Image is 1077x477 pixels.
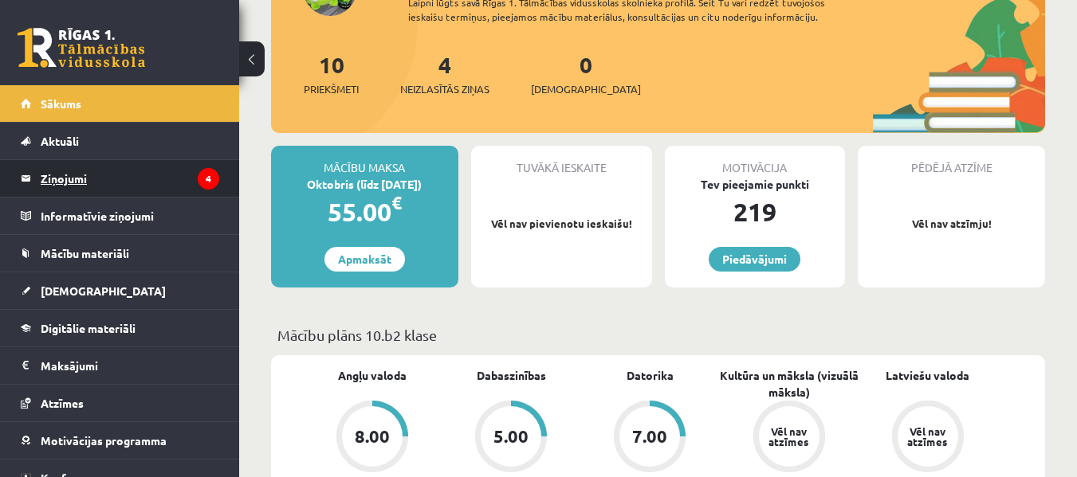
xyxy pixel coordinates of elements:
[338,367,407,384] a: Angļu valoda
[324,247,405,272] a: Apmaksāt
[355,428,390,445] div: 8.00
[271,176,458,193] div: Oktobris (līdz [DATE])
[21,197,219,234] a: Informatīvie ziņojumi
[479,216,644,232] p: Vēl nav pievienotu ieskaišu!
[277,324,1039,346] p: Mācību plāns 10.b2 klase
[767,426,812,447] div: Vēl nav atzīmes
[709,247,800,272] a: Piedāvājumi
[41,160,219,197] legend: Ziņojumi
[477,367,546,384] a: Dabaszinības
[858,146,1045,176] div: Pēdējā atzīme
[303,401,442,475] a: 8.00
[866,216,1037,232] p: Vēl nav atzīmju!
[21,422,219,459] a: Motivācijas programma
[21,385,219,421] a: Atzīmes
[21,310,219,346] a: Digitālie materiāli
[41,283,166,298] span: [DEMOGRAPHIC_DATA]
[442,401,580,475] a: 5.00
[21,235,219,272] a: Mācību materiāli
[304,81,359,97] span: Priekšmeti
[41,321,136,335] span: Digitālie materiāli
[41,396,84,410] span: Atzīmes
[906,426,950,447] div: Vēl nav atzīmes
[627,367,674,384] a: Datorika
[665,176,846,193] div: Tev pieejamie punkti
[391,191,402,214] span: €
[859,401,997,475] a: Vēl nav atzīmes
[41,96,81,111] span: Sākums
[720,401,859,475] a: Vēl nav atzīmes
[400,81,489,97] span: Neizlasītās ziņas
[41,347,219,384] legend: Maksājumi
[21,347,219,384] a: Maksājumi
[198,168,219,190] i: 4
[471,146,652,176] div: Tuvākā ieskaite
[21,85,219,122] a: Sākums
[580,401,719,475] a: 7.00
[720,367,859,401] a: Kultūra un māksla (vizuālā māksla)
[665,146,846,176] div: Motivācija
[304,50,359,97] a: 10Priekšmeti
[271,193,458,231] div: 55.00
[21,160,219,197] a: Ziņojumi4
[531,50,641,97] a: 0[DEMOGRAPHIC_DATA]
[41,433,167,448] span: Motivācijas programma
[21,272,219,309] a: [DEMOGRAPHIC_DATA]
[21,123,219,159] a: Aktuāli
[886,367,969,384] a: Latviešu valoda
[531,81,641,97] span: [DEMOGRAPHIC_DATA]
[41,246,129,260] span: Mācību materiāli
[18,28,145,68] a: Rīgas 1. Tālmācības vidusskola
[493,428,529,445] div: 5.00
[41,134,79,148] span: Aktuāli
[632,428,667,445] div: 7.00
[400,50,489,97] a: 4Neizlasītās ziņas
[41,197,219,234] legend: Informatīvie ziņojumi
[665,193,846,231] div: 219
[271,146,458,176] div: Mācību maksa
